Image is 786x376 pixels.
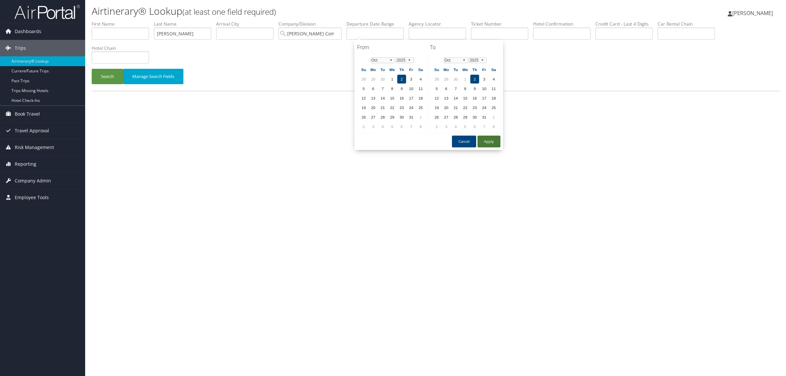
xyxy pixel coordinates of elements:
button: Manage Search Fields [123,69,183,84]
small: (at least one field required) [182,6,276,17]
td: 18 [489,94,498,103]
td: 1 [489,113,498,122]
td: 12 [359,94,368,103]
td: 8 [388,84,397,93]
td: 2 [359,122,368,131]
td: 16 [397,94,406,103]
td: 7 [480,122,489,131]
td: 29 [461,113,470,122]
span: Dashboards [15,23,41,40]
td: 10 [407,84,416,93]
span: Employee Tools [15,189,49,206]
th: Mo [369,65,378,74]
th: Fr [480,65,489,74]
td: 13 [369,94,378,103]
td: 31 [480,113,489,122]
label: Car Rental Chain [658,21,720,27]
td: 2 [397,75,406,84]
td: 29 [442,75,451,84]
label: Last Name [154,21,216,27]
th: Mo [442,65,451,74]
td: 27 [369,113,378,122]
td: 19 [432,103,441,112]
td: 22 [461,103,470,112]
td: 28 [359,75,368,84]
td: 16 [470,94,479,103]
td: 26 [432,113,441,122]
span: Book Travel [15,106,40,122]
td: 6 [442,84,451,93]
td: 2 [432,122,441,131]
td: 30 [397,113,406,122]
td: 19 [359,103,368,112]
th: Tu [451,65,460,74]
td: 11 [416,84,425,93]
td: 21 [378,103,387,112]
td: 20 [369,103,378,112]
td: 28 [451,113,460,122]
td: 24 [480,103,489,112]
td: 3 [480,75,489,84]
label: Agency Locator [409,21,471,27]
td: 3 [442,122,451,131]
td: 3 [407,75,416,84]
h4: To [430,44,500,51]
span: Company Admin [15,173,51,189]
td: 29 [388,113,397,122]
th: Tu [378,65,387,74]
td: 26 [359,113,368,122]
td: 28 [378,113,387,122]
td: 8 [461,84,470,93]
td: 11 [489,84,498,93]
td: 12 [432,94,441,103]
td: 31 [407,113,416,122]
td: 22 [388,103,397,112]
td: 30 [470,113,479,122]
img: airportal-logo.png [14,4,80,20]
td: 1 [388,75,397,84]
td: 23 [470,103,479,112]
td: 14 [378,94,387,103]
td: 1 [416,113,425,122]
td: 5 [432,84,441,93]
label: Arrival City [216,21,278,27]
a: [PERSON_NAME] [728,3,779,23]
td: 25 [416,103,425,112]
td: 6 [369,84,378,93]
label: Ticket Number [471,21,533,27]
label: Company/Division [278,21,346,27]
h1: Airtinerary® Lookup [92,4,550,18]
td: 4 [416,75,425,84]
td: 3 [369,122,378,131]
span: Reporting [15,156,36,172]
td: 5 [388,122,397,131]
th: Su [359,65,368,74]
label: Credit Card - Last 4 Digits [595,21,658,27]
td: 15 [388,94,397,103]
td: 20 [442,103,451,112]
label: Hotel Chain [92,45,154,51]
td: 8 [416,122,425,131]
td: 13 [442,94,451,103]
td: 2 [470,75,479,84]
th: We [388,65,397,74]
td: 8 [489,122,498,131]
td: 7 [378,84,387,93]
span: Risk Management [15,139,54,156]
th: Th [397,65,406,74]
span: [PERSON_NAME] [732,9,773,17]
td: 7 [407,122,416,131]
button: Apply [477,136,500,147]
td: 21 [451,103,460,112]
td: 29 [369,75,378,84]
td: 5 [359,84,368,93]
td: 9 [470,84,479,93]
td: 4 [451,122,460,131]
td: 9 [397,84,406,93]
span: Trips [15,40,26,56]
td: 28 [432,75,441,84]
label: Departure Date Range [346,21,409,27]
td: 1 [461,75,470,84]
th: Su [432,65,441,74]
td: 15 [461,94,470,103]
